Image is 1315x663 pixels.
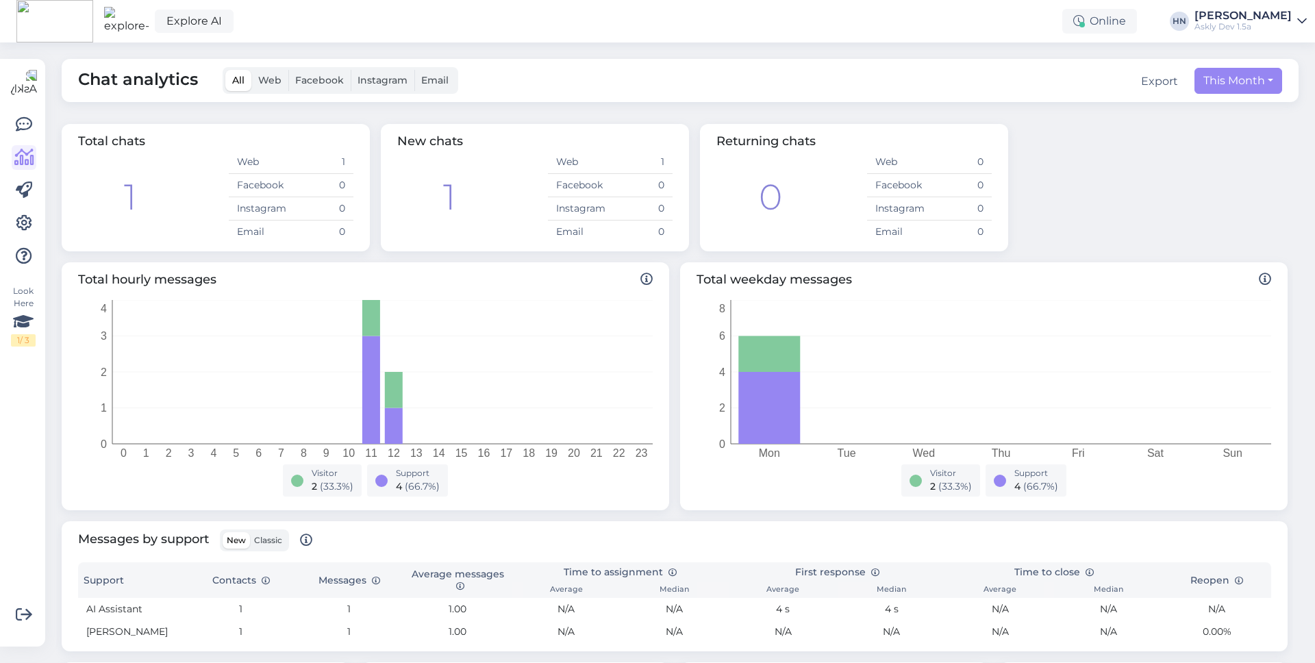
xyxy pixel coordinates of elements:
[590,447,603,459] tspan: 21
[403,562,512,598] th: Average messages
[636,447,648,459] tspan: 23
[512,598,620,621] td: N/A
[719,438,725,450] tspan: 0
[78,562,186,598] th: Support
[1194,68,1282,94] button: This Month
[838,582,946,598] th: Median
[500,447,512,459] tspan: 17
[1223,447,1242,459] tspan: Sun
[930,467,972,479] div: Visitor
[838,621,946,643] td: N/A
[621,598,729,621] td: N/A
[295,598,403,621] td: 1
[403,598,512,621] td: 1.00
[1163,598,1271,621] td: N/A
[405,480,440,492] span: ( 66.7 %)
[719,402,725,414] tspan: 2
[78,529,312,551] span: Messages by support
[610,221,673,244] td: 0
[929,151,992,174] td: 0
[186,562,295,598] th: Contacts
[478,447,490,459] tspan: 16
[512,582,620,598] th: Average
[291,197,353,221] td: 0
[11,334,36,347] div: 1 / 3
[186,621,295,643] td: 1
[759,171,782,224] div: 0
[930,480,936,492] span: 2
[78,598,186,621] td: AI Assistant
[1141,73,1178,90] button: Export
[101,330,107,342] tspan: 3
[433,447,445,459] tspan: 14
[1147,447,1164,459] tspan: Sat
[716,134,816,149] span: Returning chats
[295,562,403,598] th: Messages
[946,598,1054,621] td: N/A
[78,271,653,289] span: Total hourly messages
[104,7,149,36] img: explore-ai
[946,562,1163,582] th: Time to close
[101,366,107,378] tspan: 2
[421,74,449,86] span: Email
[568,447,580,459] tspan: 20
[101,402,107,414] tspan: 1
[291,151,353,174] td: 1
[545,447,558,459] tspan: 19
[388,447,400,459] tspan: 12
[610,174,673,197] td: 0
[1194,10,1292,21] div: [PERSON_NAME]
[1170,12,1189,31] div: HN
[188,447,195,459] tspan: 3
[323,447,329,459] tspan: 9
[729,562,946,582] th: First response
[929,221,992,244] td: 0
[155,10,234,33] a: Explore AI
[512,621,620,643] td: N/A
[11,70,37,96] img: Askly Logo
[229,197,291,221] td: Instagram
[1163,621,1271,643] td: 0.00%
[291,221,353,244] td: 0
[301,447,307,459] tspan: 8
[101,303,107,314] tspan: 4
[124,171,136,224] div: 1
[443,171,455,224] div: 1
[312,480,317,492] span: 2
[121,447,127,459] tspan: 0
[186,598,295,621] td: 1
[929,174,992,197] td: 0
[233,447,239,459] tspan: 5
[523,447,535,459] tspan: 18
[1054,621,1162,643] td: N/A
[610,197,673,221] td: 0
[396,467,440,479] div: Support
[992,447,1011,459] tspan: Thu
[229,174,291,197] td: Facebook
[1194,21,1292,32] div: Askly Dev 1.5a
[548,174,610,197] td: Facebook
[455,447,468,459] tspan: 15
[838,598,946,621] td: 4 s
[396,480,402,492] span: 4
[11,285,36,347] div: Look Here
[697,271,1271,289] span: Total weekday messages
[946,582,1054,598] th: Average
[320,480,353,492] span: ( 33.3 %)
[232,74,245,86] span: All
[1194,10,1307,32] a: [PERSON_NAME]Askly Dev 1.5a
[342,447,355,459] tspan: 10
[278,447,284,459] tspan: 7
[166,447,172,459] tspan: 2
[78,134,145,149] span: Total chats
[229,221,291,244] td: Email
[403,621,512,643] td: 1.00
[548,151,610,174] td: Web
[1023,480,1058,492] span: ( 66.7 %)
[613,447,625,459] tspan: 22
[729,582,837,598] th: Average
[946,621,1054,643] td: N/A
[295,74,344,86] span: Facebook
[1014,467,1058,479] div: Support
[1054,598,1162,621] td: N/A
